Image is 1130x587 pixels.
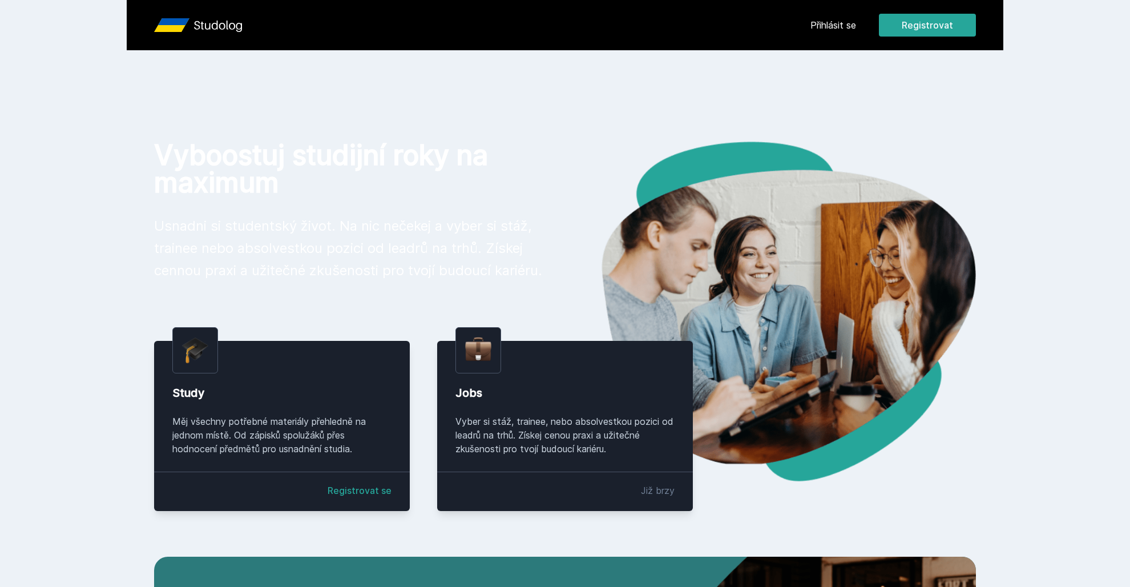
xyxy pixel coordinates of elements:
p: Usnadni si studentský život. Na nic nečekej a vyber si stáž, trainee nebo absolvestkou pozici od ... [154,215,547,282]
a: Přihlásit se [810,18,856,32]
a: Registrovat se [328,484,392,497]
div: Study [172,385,392,401]
div: Již brzy [641,484,675,497]
div: Měj všechny potřebné materiály přehledně na jednom místě. Od zápisků spolužáků přes hodnocení pře... [172,415,392,456]
div: Jobs [455,385,675,401]
div: Vyber si stáž, trainee, nebo absolvestkou pozici od leadrů na trhů. Získej cenou praxi a užitečné... [455,415,675,456]
h1: Vyboostuj studijní roky na maximum [154,142,547,196]
img: briefcase.png [465,335,491,364]
img: hero.png [565,142,976,481]
img: graduation-cap.png [182,337,208,364]
button: Registrovat [879,14,976,37]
